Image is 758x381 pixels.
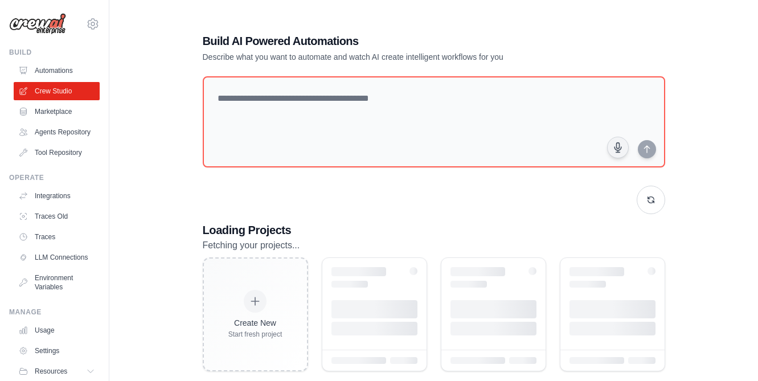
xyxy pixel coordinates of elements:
[14,187,100,205] a: Integrations
[14,62,100,80] a: Automations
[14,144,100,162] a: Tool Repository
[228,317,282,329] div: Create New
[9,48,100,57] div: Build
[203,33,585,49] h1: Build AI Powered Automations
[203,238,665,253] p: Fetching your projects...
[14,269,100,296] a: Environment Variables
[35,367,67,376] span: Resources
[203,222,665,238] h3: Loading Projects
[203,51,585,63] p: Describe what you want to automate and watch AI create intelligent workflows for you
[14,103,100,121] a: Marketplace
[9,308,100,317] div: Manage
[14,248,100,267] a: LLM Connections
[14,123,100,141] a: Agents Repository
[14,228,100,246] a: Traces
[637,186,665,214] button: Get new suggestions
[14,342,100,360] a: Settings
[607,137,629,158] button: Click to speak your automation idea
[14,321,100,339] a: Usage
[9,173,100,182] div: Operate
[14,82,100,100] a: Crew Studio
[228,330,282,339] div: Start fresh project
[14,207,100,226] a: Traces Old
[14,362,100,380] button: Resources
[9,13,66,35] img: Logo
